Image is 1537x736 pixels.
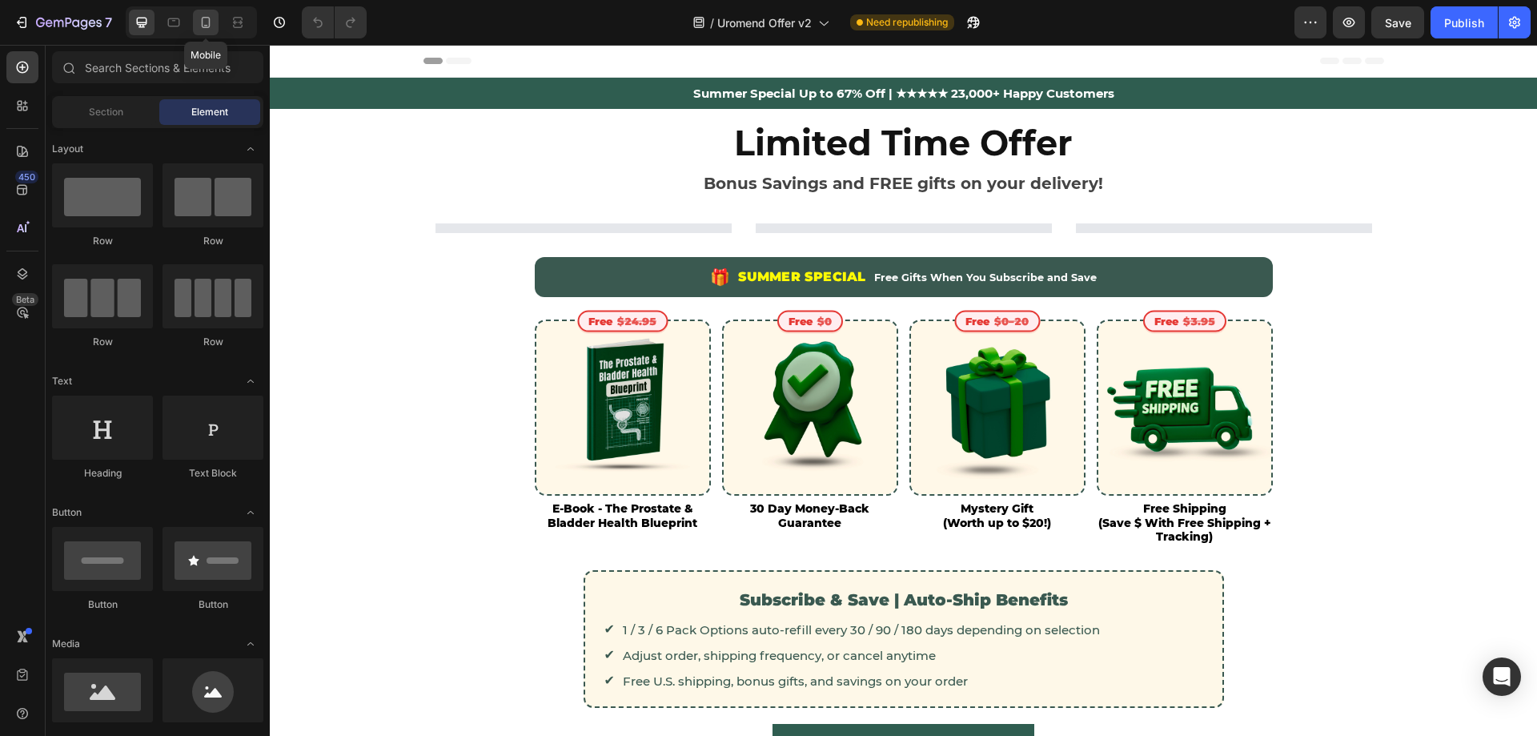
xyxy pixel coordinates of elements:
span: Free [684,265,770,287]
span: 🎁 [440,220,460,244]
s: $0 [548,269,562,282]
span: Uromend Offer v2 [717,14,812,31]
span: Layout [52,142,83,156]
img: 30 Day Money-Back Guarantee [454,276,627,449]
a: TRY IT ONCE - NO AUTO-SHIP [503,679,764,726]
s: $24.95 [347,269,387,282]
input: Search Sections & Elements [52,51,263,83]
div: Row [52,234,153,248]
strong: Limited Time Offer [464,77,803,119]
img: E-Book - The Prostate & Bladder Health Blueprint [267,276,439,449]
h4: Mystery Gift (Worth up to $20!) [673,457,781,486]
span: Toggle open [238,136,263,162]
div: 450 [15,171,38,183]
span: Section [89,105,123,119]
s: $3.95 [913,269,945,282]
div: Row [163,335,263,349]
div: Text Block [163,466,263,481]
h4: 30 Day Money-Back Guarantee [452,457,628,486]
span: Save [1385,16,1411,30]
span: Media [52,637,80,651]
div: Button [52,597,153,612]
p: 7 [105,13,112,32]
div: Row [52,335,153,349]
button: 7 [6,6,119,38]
span: / [710,14,714,31]
div: Beta [12,293,38,306]
small: Free Gifts When You Subscribe and Save [604,227,827,239]
span: Element [191,105,228,119]
button: Save [1371,6,1424,38]
li: Free U.S. shipping, bonus gifts, and savings on your order [335,628,933,646]
div: Open Intercom Messenger [1483,658,1521,696]
li: Adjust order, shipping frequency, or cancel anytime [335,602,933,620]
span: Free [873,265,957,287]
span: Free [508,265,573,287]
span: SUMMER SPECIAL [468,224,596,239]
div: Undo/Redo [302,6,367,38]
div: Row [163,234,263,248]
span: Need republishing [866,15,948,30]
strong: Bonus Savings and FREE gifts on your delivery! [434,129,833,148]
div: Subscribe & Save | Auto-Ship Benefits [335,543,933,567]
span: Button [52,505,82,520]
h4: E-Book - The Prostate & Bladder Health Blueprint [265,457,441,486]
span: Toggle open [238,368,263,394]
iframe: Design area [270,45,1537,736]
span: Toggle open [238,631,263,657]
s: $0–20 [724,269,759,282]
div: Publish [1444,14,1484,31]
li: 1 / 3 / 6 Pack Options auto-refill every 30 / 90 / 180 days depending on selection [335,577,933,594]
div: Heading [52,466,153,481]
h4: Free Shipping (Save $ With Free Shipping + Tracking) [827,457,1003,501]
button: Publish [1431,6,1498,38]
span: Toggle open [238,500,263,525]
div: Button [163,597,263,612]
span: Text [52,374,72,388]
img: Free Shipping [829,276,1001,449]
img: Mystery Gift [641,276,814,449]
span: Free [307,265,398,287]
